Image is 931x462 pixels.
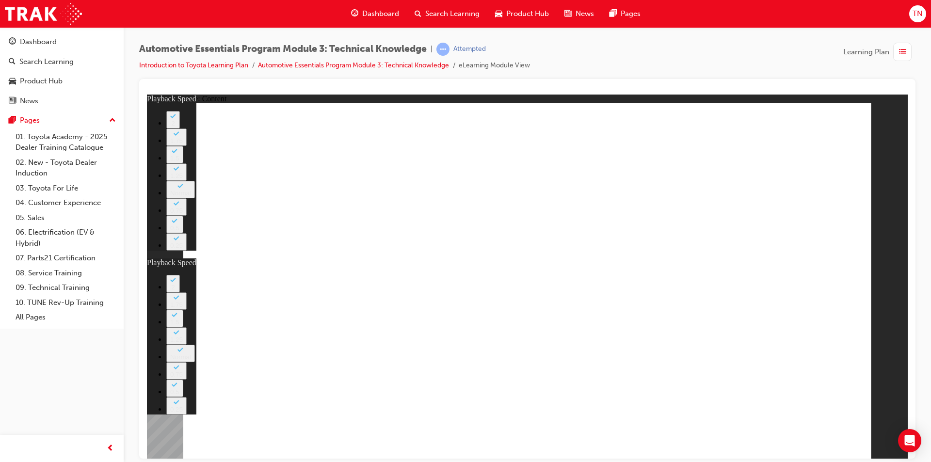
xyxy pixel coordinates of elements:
[9,97,16,106] span: news-icon
[4,112,120,129] button: Pages
[459,60,530,71] li: eLearning Module View
[12,210,120,225] a: 05. Sales
[506,8,549,19] span: Product Hub
[453,45,486,54] div: Attempted
[4,92,120,110] a: News
[12,129,120,155] a: 01. Toyota Academy - 2025 Dealer Training Catalogue
[9,38,16,47] span: guage-icon
[436,43,449,56] span: learningRecordVerb_ATTEMPT-icon
[425,8,480,19] span: Search Learning
[12,310,120,325] a: All Pages
[4,53,120,71] a: Search Learning
[362,8,399,19] span: Dashboard
[9,116,16,125] span: pages-icon
[20,96,38,107] div: News
[487,4,557,24] a: car-iconProduct Hub
[19,56,74,67] div: Search Learning
[576,8,594,19] span: News
[843,43,915,61] button: Learning Plan
[258,61,449,69] a: Automotive Essentials Program Module 3: Technical Knowledge
[343,4,407,24] a: guage-iconDashboard
[139,61,248,69] a: Introduction to Toyota Learning Plan
[431,44,433,55] span: |
[351,8,358,20] span: guage-icon
[12,195,120,210] a: 04. Customer Experience
[564,8,572,20] span: news-icon
[610,8,617,20] span: pages-icon
[843,47,889,58] span: Learning Plan
[4,31,120,112] button: DashboardSearch LearningProduct HubNews
[495,8,502,20] span: car-icon
[107,443,114,455] span: prev-icon
[109,114,116,127] span: up-icon
[407,4,487,24] a: search-iconSearch Learning
[9,58,16,66] span: search-icon
[913,8,922,19] span: TN
[12,266,120,281] a: 08. Service Training
[9,77,16,86] span: car-icon
[621,8,641,19] span: Pages
[12,295,120,310] a: 10. TUNE Rev-Up Training
[4,72,120,90] a: Product Hub
[898,429,921,452] div: Open Intercom Messenger
[20,115,40,126] div: Pages
[139,44,427,55] span: Automotive Essentials Program Module 3: Technical Knowledge
[5,3,82,25] img: Trak
[4,33,120,51] a: Dashboard
[909,5,926,22] button: TN
[12,225,120,251] a: 06. Electrification (EV & Hybrid)
[12,181,120,196] a: 03. Toyota For Life
[557,4,602,24] a: news-iconNews
[602,4,648,24] a: pages-iconPages
[20,76,63,87] div: Product Hub
[12,251,120,266] a: 07. Parts21 Certification
[12,280,120,295] a: 09. Technical Training
[12,155,120,181] a: 02. New - Toyota Dealer Induction
[899,46,906,58] span: list-icon
[20,36,57,48] div: Dashboard
[415,8,421,20] span: search-icon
